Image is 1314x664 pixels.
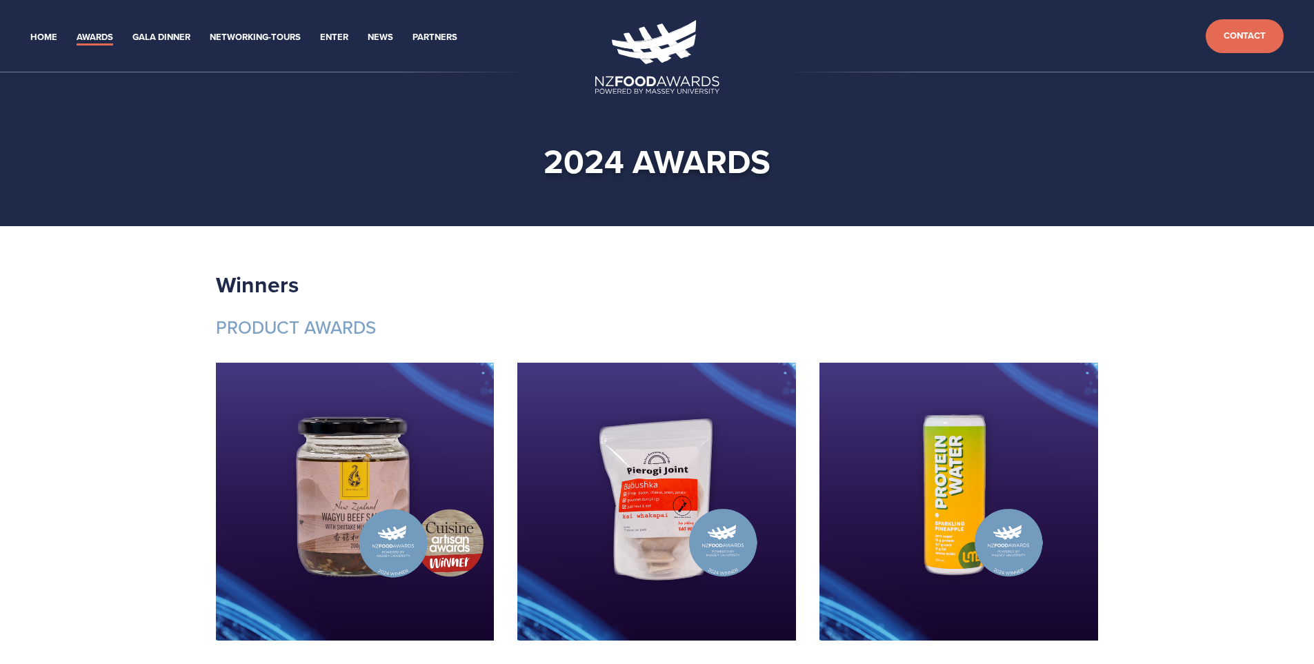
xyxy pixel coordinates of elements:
[320,30,348,46] a: Enter
[412,30,457,46] a: Partners
[210,30,301,46] a: Networking-Tours
[368,30,393,46] a: News
[77,30,113,46] a: Awards
[216,316,1099,339] h3: PRODUCT AWARDS
[238,141,1077,182] h1: 2024 Awards
[30,30,57,46] a: Home
[1206,19,1284,53] a: Contact
[132,30,190,46] a: Gala Dinner
[216,268,299,301] strong: Winners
